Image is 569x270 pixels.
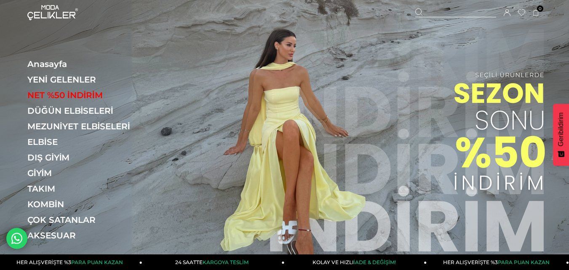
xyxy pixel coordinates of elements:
img: logo [27,5,78,20]
span: Geribildirim [557,112,565,147]
span: 0 [537,5,543,12]
a: DIŞ GİYİM [27,152,143,163]
a: ELBİSE [27,137,143,147]
a: TAKIM [27,184,143,194]
a: KOLAY VE HIZLIİADE & DEĞİŞİM! [285,254,427,270]
a: HER ALIŞVERİŞTE %3PARA PUAN KAZAN [427,254,569,270]
a: 24 SAATTEKARGOYA TESLİM [142,254,285,270]
button: Geribildirim - Show survey [553,104,569,166]
a: MEZUNİYET ELBİSELERİ [27,121,143,131]
a: YENİ GELENLER [27,75,143,85]
a: DÜĞÜN ELBİSELERİ [27,106,143,116]
a: Anasayfa [27,59,143,69]
span: İADE & DEĞİŞİM! [354,259,396,265]
a: KOMBİN [27,199,143,209]
span: PARA PUAN KAZAN [498,259,550,265]
a: GİYİM [27,168,143,178]
a: ÇOK SATANLAR [27,215,143,225]
a: NET %50 İNDİRİM [27,90,143,100]
span: PARA PUAN KAZAN [71,259,123,265]
a: 0 [533,10,539,16]
a: AKSESUAR [27,230,143,241]
span: KARGOYA TESLİM [203,259,248,265]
